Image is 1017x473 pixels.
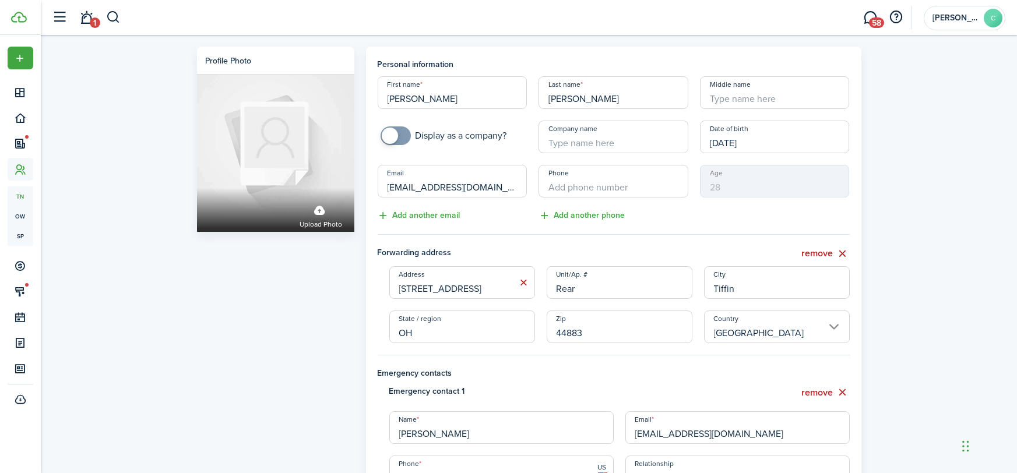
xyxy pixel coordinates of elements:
button: Open resource center [886,8,906,27]
h4: Emergency contact 1 [389,385,614,397]
button: Open menu [8,47,33,69]
input: Type name here [539,76,688,109]
button: Add another phone [539,209,625,223]
span: Carrie [932,14,979,22]
button: Search [106,8,121,27]
input: Type name here [389,411,614,444]
a: Notifications [76,3,98,33]
input: Zip [547,310,692,343]
button: Open sidebar [49,6,71,29]
button: remove [802,246,850,261]
input: Unit/Ap. # [547,266,692,299]
input: Type name here [700,76,850,109]
div: Profile photo [206,55,252,67]
div: Drag [962,429,969,464]
h4: Personal information [378,58,850,70]
a: tn [8,186,33,206]
input: Add email here [625,411,850,444]
input: Country [704,310,850,343]
a: ow [8,206,33,226]
button: Add another email [378,209,460,223]
span: US [598,462,607,472]
input: City [704,266,850,299]
iframe: Chat Widget [959,417,1017,473]
avatar-text: C [984,9,1002,27]
input: Add email here [378,165,527,197]
input: Type name here [378,76,527,109]
input: mm/dd/yyyy [700,121,850,153]
input: Add phone number [539,165,688,197]
input: Type name here [539,121,688,153]
a: sp [8,226,33,246]
span: 1 [90,17,100,28]
span: Forwarding address [378,246,627,261]
h4: Emergency contacts [378,367,850,379]
img: TenantCloud [11,12,27,23]
input: State [389,310,535,343]
button: remove [802,385,850,400]
label: Upload photo [300,200,343,231]
a: Messaging [860,3,882,33]
span: 58 [869,17,884,28]
span: Upload photo [300,219,343,231]
input: Start typing the address and then select from the dropdown [389,266,535,299]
